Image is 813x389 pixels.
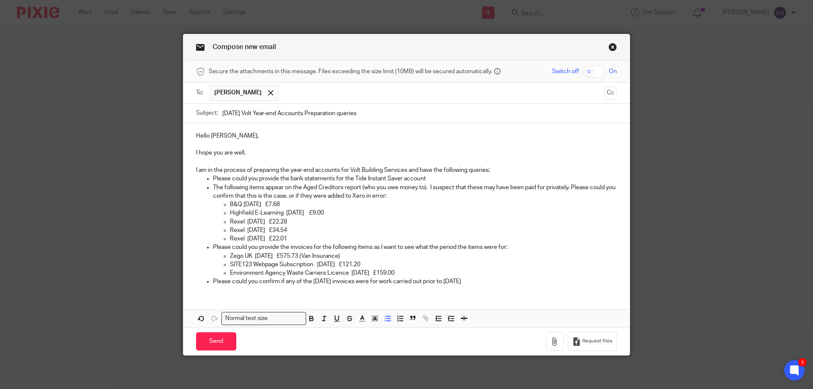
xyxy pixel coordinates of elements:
p: Highfield E-Learning [DATE] £9.00 [230,209,617,217]
div: 3 [798,358,807,367]
span: Compose new email [213,44,276,50]
label: To: [196,88,205,97]
span: Secure the attachments in this message. Files exceeding the size limit (10MB) will be secured aut... [209,67,492,76]
span: Switch off [552,67,579,76]
p: B&Q [DATE] £7.68 [230,200,617,209]
p: Zego UK [DATE] £575.73 (Van Insurance) [230,252,617,260]
p: Please could you provide the bank statements for the Tide Instant Saver account [213,174,617,183]
p: I hope you are well. [196,149,617,157]
span: [PERSON_NAME] [214,88,262,97]
button: Cc [604,87,617,99]
input: Search for option [271,314,301,323]
div: Search for option [221,312,306,325]
p: Hello [PERSON_NAME], [196,132,617,140]
p: Rexel [DATE] £34.54 [230,226,617,235]
label: Subject: [196,109,218,117]
input: Send [196,332,236,350]
a: Close this dialog window [608,43,617,54]
button: Request files [568,332,617,351]
span: Request files [582,338,612,345]
p: Rexel [DATE] £22.28 [230,218,617,226]
span: Normal text size [224,314,270,323]
p: Please could you confirm if any of the [DATE] invoices were for work carried out prior to [DATE] [213,277,617,286]
p: Environment Agency Waste Carriers Licence [DATE] £159.00 [230,269,617,277]
span: On [609,67,617,76]
p: The following items appear on the Aged Creditors report (who you owe money to). I suspect that th... [213,183,617,201]
p: Rexel [DATE] £22.01 [230,235,617,243]
p: I am in the process of preparing the year-end accounts for Volt Building Services and have the fo... [196,166,617,174]
p: SITE123 Webpage Subscription [DATE] £121.20 [230,260,617,269]
p: Please could you provide the invoices for the following items as I want to see what the period th... [213,243,617,251]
